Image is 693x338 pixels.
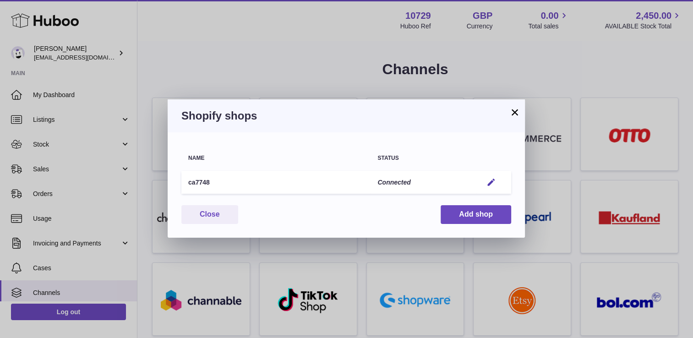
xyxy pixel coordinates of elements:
[371,171,476,194] td: Connected
[181,171,371,194] td: ca7748
[509,107,520,118] button: ×
[181,205,238,224] button: Close
[181,109,511,123] h3: Shopify shops
[377,155,469,161] div: Status
[441,205,511,224] button: Add shop
[188,155,364,161] div: Name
